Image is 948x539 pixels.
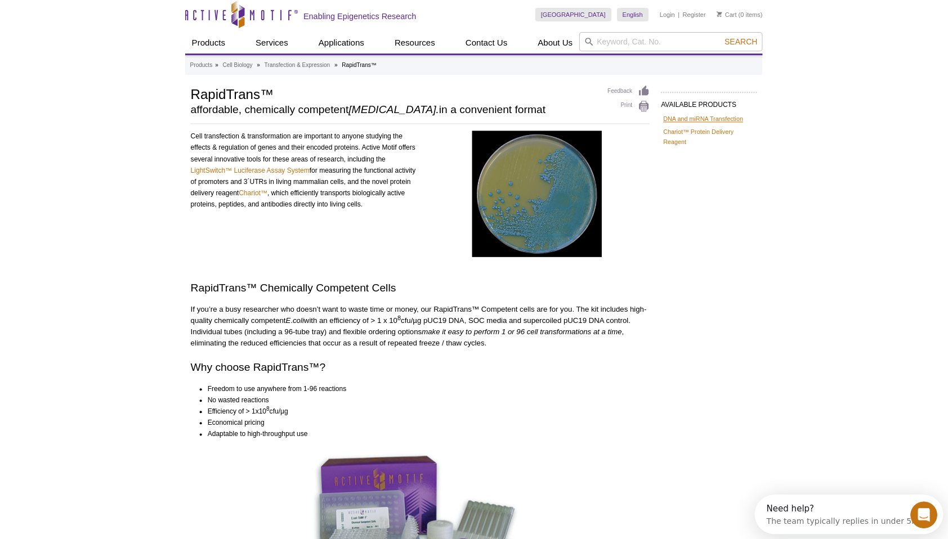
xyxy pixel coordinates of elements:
h1: RapidTrans™ [191,85,596,102]
a: Login [660,11,675,19]
a: Feedback [607,85,650,97]
input: Keyword, Cat. No. [579,32,762,51]
a: Cell Biology [223,60,253,70]
h2: RapidTrans™ Chemically Competent Cells [191,280,650,295]
i: make it easy to perform 1 or 96 cell transformations at a time [422,327,622,335]
li: Freedom to use anywhere from 1-96 reactions [208,383,640,394]
a: Services [249,32,296,53]
h2: Enabling Epigenetics Research [304,11,417,21]
a: Chariot™ Protein Delivery Reagent [663,127,754,147]
a: Cart [717,11,736,19]
li: Adaptable to high-throughput use [208,428,640,439]
a: Contact Us [459,32,514,53]
li: No wasted reactions [208,394,640,405]
a: Products [191,60,213,70]
a: LightSwitch™ Luciferase Assay System [191,164,310,176]
a: Register [682,11,705,19]
li: Efficiency of > 1x10 cfu/µg [208,405,640,416]
a: Resources [388,32,442,53]
a: Print [607,100,650,113]
div: Need help? [12,10,164,19]
li: (0 items) [717,8,762,21]
a: Chariot™ [239,187,268,198]
iframe: Intercom live chat discovery launcher [754,494,942,533]
a: About Us [531,32,580,53]
h2: Why choose RapidTrans™? [191,359,650,374]
img: Your Cart [717,11,722,17]
a: English [617,8,649,21]
a: Transfection & Expression [265,60,330,70]
a: Applications [312,32,372,53]
span: Search [725,37,757,46]
li: » [335,62,338,68]
a: [GEOGRAPHIC_DATA] [535,8,611,21]
img: Competent Cells Plated [472,131,602,256]
div: The team typically replies in under 5m [12,19,164,30]
div: Cell transfection & transformation are important to anyone studying the effects & regulation of g... [191,131,417,259]
li: » [257,62,261,68]
li: | [678,8,679,21]
li: » [216,62,219,68]
i: E [287,316,292,324]
i: coli [293,316,305,324]
sup: 8 [398,313,401,320]
li: RapidTrans™ [342,62,377,68]
a: Products [186,32,232,53]
p: If you’re a busy researcher who doesn’t want to waste time or money, our RapidTrans™ Competent ce... [191,303,650,348]
h2: affordable, chemically competent in a convenient format [191,105,596,115]
sup: 8 [267,405,270,411]
div: Open Intercom Messenger [5,5,198,35]
button: Search [721,37,761,47]
h2: AVAILABLE PRODUCTS [661,92,757,112]
i: [MEDICAL_DATA]. [349,104,439,115]
iframe: Intercom live chat [910,501,937,528]
li: Economical pricing [208,416,640,428]
a: DNA and miRNA Transfection [663,114,743,124]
